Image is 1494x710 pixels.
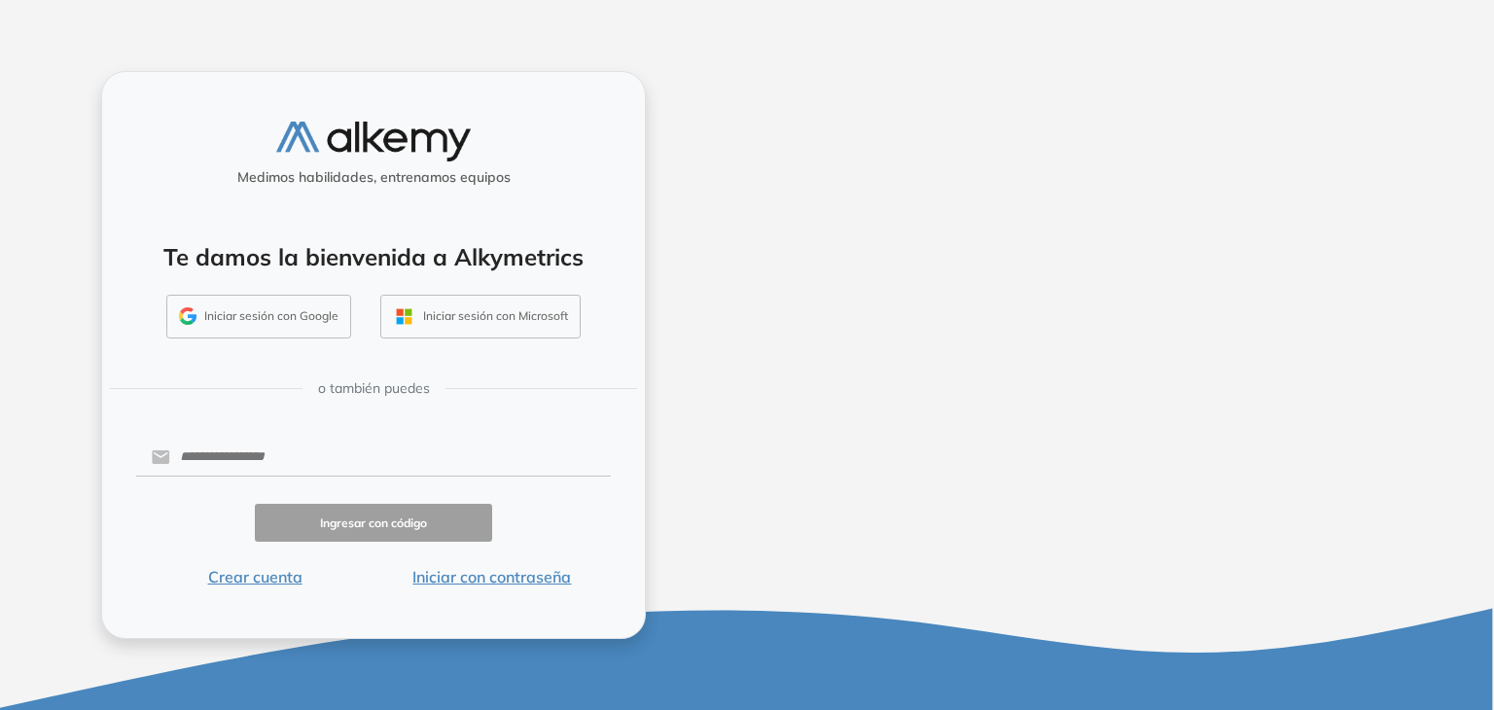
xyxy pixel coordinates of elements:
h4: Te damos la bienvenida a Alkymetrics [127,243,620,271]
img: OUTLOOK_ICON [393,305,415,328]
span: o también puedes [318,378,430,399]
button: Crear cuenta [136,565,373,588]
img: GMAIL_ICON [179,307,196,325]
button: Ingresar con código [255,504,492,542]
img: logo-alkemy [276,122,471,161]
button: Iniciar sesión con Google [166,295,351,339]
button: Iniciar sesión con Microsoft [380,295,581,339]
button: Iniciar con contraseña [373,565,611,588]
h5: Medimos habilidades, entrenamos equipos [110,169,637,186]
